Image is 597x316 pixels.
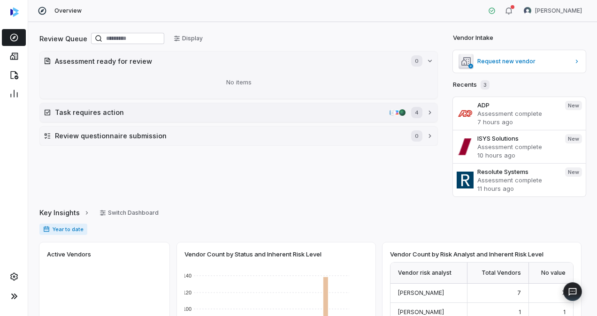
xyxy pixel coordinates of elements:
a: Key Insights [39,203,90,223]
button: Review questionnaire submission0 [40,127,437,145]
h2: Recents [453,80,490,90]
span: 7 [517,289,521,296]
span: Year to date [39,224,87,235]
span: New [565,167,582,177]
h2: Task requires action [55,107,385,117]
span: 4 [411,107,422,118]
div: Total Vendors [467,263,529,284]
text: 120 [183,290,191,295]
p: 10 hours ago [477,151,558,159]
h3: ADP [477,101,558,109]
span: 7 [562,289,566,296]
a: Resolute SystemsAssessment complete11 hours agoNew [453,163,586,196]
p: Assessment complete [477,143,558,151]
span: [PERSON_NAME] [398,289,444,296]
svg: Date range for report [43,226,50,233]
button: REKHA KOTHANDARAMAN avatar[PERSON_NAME] [518,4,588,18]
div: Vendor risk analyst [390,263,467,284]
h3: ISYS Solutions [477,134,558,143]
div: No items [44,70,434,95]
button: Display [168,31,208,45]
div: No value [529,263,573,284]
span: [PERSON_NAME] [398,308,444,316]
p: Assessment complete [477,109,558,118]
h2: Vendor Intake [453,33,493,43]
h2: Review questionnaire submission [55,131,402,141]
a: Request new vendor [453,50,586,73]
button: Task requires actiondeltagroup.netbuilder.ioopusivs.com4 [40,103,437,122]
p: 7 hours ago [477,118,558,126]
span: 3 [481,80,490,90]
button: Key Insights [37,203,93,223]
span: 0 [411,130,422,142]
span: 0 [411,55,422,67]
h2: Review Queue [39,34,87,44]
h3: Resolute Systems [477,167,558,176]
span: New [565,101,582,110]
span: Active Vendors [47,250,91,258]
span: 1 [563,308,566,316]
span: [PERSON_NAME] [535,7,582,15]
img: svg%3e [10,8,19,17]
a: ADPAssessment complete7 hours agoNew [453,97,586,130]
text: 100 [183,306,191,312]
span: Vendor Count by Status and Inherent Risk Level [184,250,321,258]
span: 1 [519,308,521,316]
h2: Assessment ready for review [55,56,402,66]
button: Assessment ready for review0 [40,52,437,70]
button: Switch Dashboard [94,206,164,220]
a: ISYS SolutionsAssessment complete10 hours agoNew [453,130,586,163]
p: 11 hours ago [477,184,558,193]
span: Overview [54,7,82,15]
span: Key Insights [39,208,80,218]
span: Request new vendor [477,58,570,65]
text: 140 [183,273,191,278]
p: Assessment complete [477,176,558,184]
span: Vendor Count by Risk Analyst and Inherent Risk Level [390,250,543,258]
img: REKHA KOTHANDARAMAN avatar [524,7,531,15]
span: New [565,134,582,143]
